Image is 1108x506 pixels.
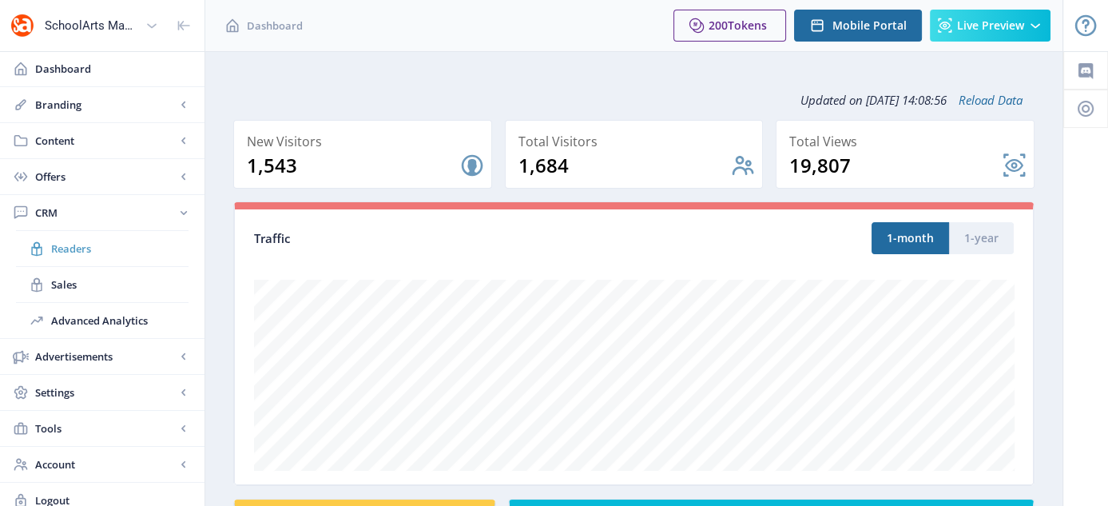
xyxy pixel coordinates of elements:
span: Dashboard [35,61,192,77]
span: Mobile Portal [832,19,907,32]
span: Dashboard [247,18,303,34]
div: Total Views [789,130,1027,153]
button: 1-month [872,222,949,254]
span: Readers [51,241,189,257]
div: Traffic [254,229,634,248]
div: Updated on [DATE] 14:08:56 [233,80,1035,120]
a: Sales [16,267,189,302]
span: Advertisements [35,349,176,365]
button: 200Tokens [673,10,786,42]
a: Readers [16,231,189,266]
button: 1-year [949,222,1014,254]
a: Reload Data [947,92,1023,108]
span: Account [35,456,176,472]
span: Tokens [728,18,767,33]
div: New Visitors [247,130,485,153]
span: Content [35,133,176,149]
span: Tools [35,420,176,436]
div: SchoolArts Magazine [45,8,139,43]
span: Live Preview [957,19,1024,32]
img: properties.app_icon.png [10,13,35,38]
a: Advanced Analytics [16,303,189,338]
span: CRM [35,205,176,221]
span: Branding [35,97,176,113]
span: Offers [35,169,176,185]
button: Mobile Portal [794,10,922,42]
div: Total Visitors [518,130,757,153]
div: 19,807 [789,153,1002,178]
span: Sales [51,277,189,293]
button: Live Preview [930,10,1050,42]
span: Advanced Analytics [51,313,189,329]
span: Settings [35,384,176,400]
div: 1,684 [518,153,731,178]
div: 1,543 [247,153,459,178]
